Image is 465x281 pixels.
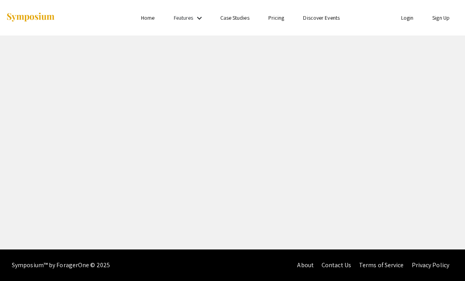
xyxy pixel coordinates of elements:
a: Case Studies [220,14,249,21]
mat-icon: Expand Features list [195,13,204,23]
a: Sign Up [432,14,450,21]
img: Symposium by ForagerOne [6,12,55,23]
a: Terms of Service [359,261,404,269]
a: Pricing [268,14,285,21]
a: Discover Events [303,14,340,21]
a: About [297,261,314,269]
a: Privacy Policy [412,261,449,269]
a: Home [141,14,154,21]
div: Symposium™ by ForagerOne © 2025 [12,249,110,281]
a: Features [174,14,193,21]
a: Contact Us [322,261,351,269]
a: Login [401,14,414,21]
